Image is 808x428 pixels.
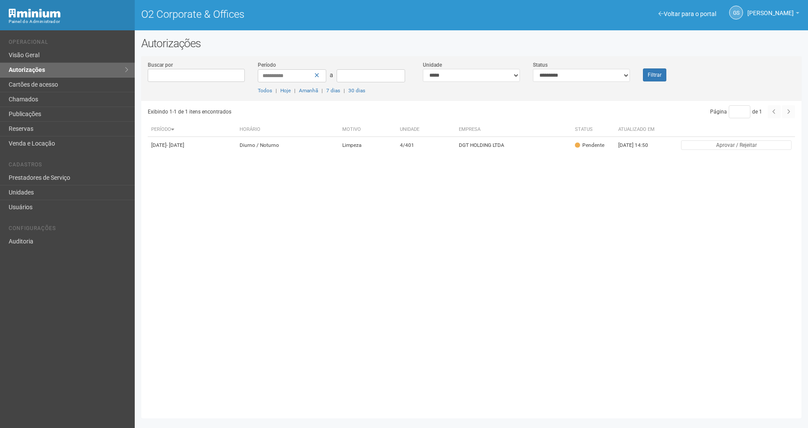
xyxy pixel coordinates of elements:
[321,88,323,94] span: |
[659,10,716,17] a: Voltar para o portal
[276,88,277,94] span: |
[299,88,318,94] a: Amanhã
[455,123,571,137] th: Empresa
[344,88,345,94] span: |
[258,61,276,69] label: Período
[348,88,365,94] a: 30 dias
[533,61,548,69] label: Status
[9,18,128,26] div: Painel do Administrador
[141,37,802,50] h2: Autorizações
[396,123,455,137] th: Unidade
[330,71,333,78] span: a
[148,105,469,118] div: Exibindo 1-1 de 1 itens encontrados
[148,123,236,137] th: Período
[166,142,184,148] span: - [DATE]
[643,68,666,81] button: Filtrar
[280,88,291,94] a: Hoje
[615,123,662,137] th: Atualizado em
[9,9,61,18] img: Minium
[148,61,173,69] label: Buscar por
[339,123,396,137] th: Motivo
[575,142,604,149] div: Pendente
[141,9,465,20] h1: O2 Corporate & Offices
[747,1,794,16] span: Gabriela Souza
[236,137,339,154] td: Diurno / Noturno
[148,137,236,154] td: [DATE]
[729,6,743,19] a: GS
[681,140,792,150] button: Aprovar / Rejeitar
[396,137,455,154] td: 4/401
[423,61,442,69] label: Unidade
[294,88,295,94] span: |
[747,11,799,18] a: [PERSON_NAME]
[258,88,272,94] a: Todos
[339,137,396,154] td: Limpeza
[326,88,340,94] a: 7 dias
[236,123,339,137] th: Horário
[9,39,128,48] li: Operacional
[571,123,615,137] th: Status
[615,137,662,154] td: [DATE] 14:50
[9,162,128,171] li: Cadastros
[710,109,762,115] span: Página de 1
[9,225,128,234] li: Configurações
[455,137,571,154] td: DGT HOLDING LTDA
